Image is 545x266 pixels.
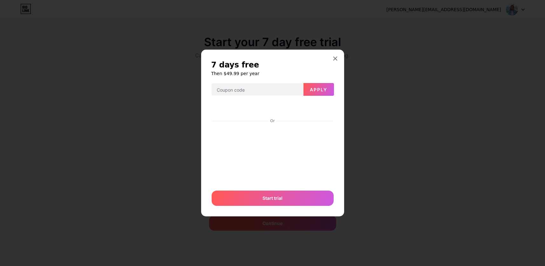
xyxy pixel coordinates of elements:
span: 7 days free [211,60,259,70]
iframe: Secure payment input frame [210,124,335,184]
div: Or [269,118,276,123]
button: Apply [303,83,334,96]
iframe: Secure payment button frame [212,101,334,116]
span: Start trial [262,195,283,201]
input: Coupon code [212,83,303,96]
h6: Then $49.99 per year [211,70,334,77]
span: Apply [310,87,327,92]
